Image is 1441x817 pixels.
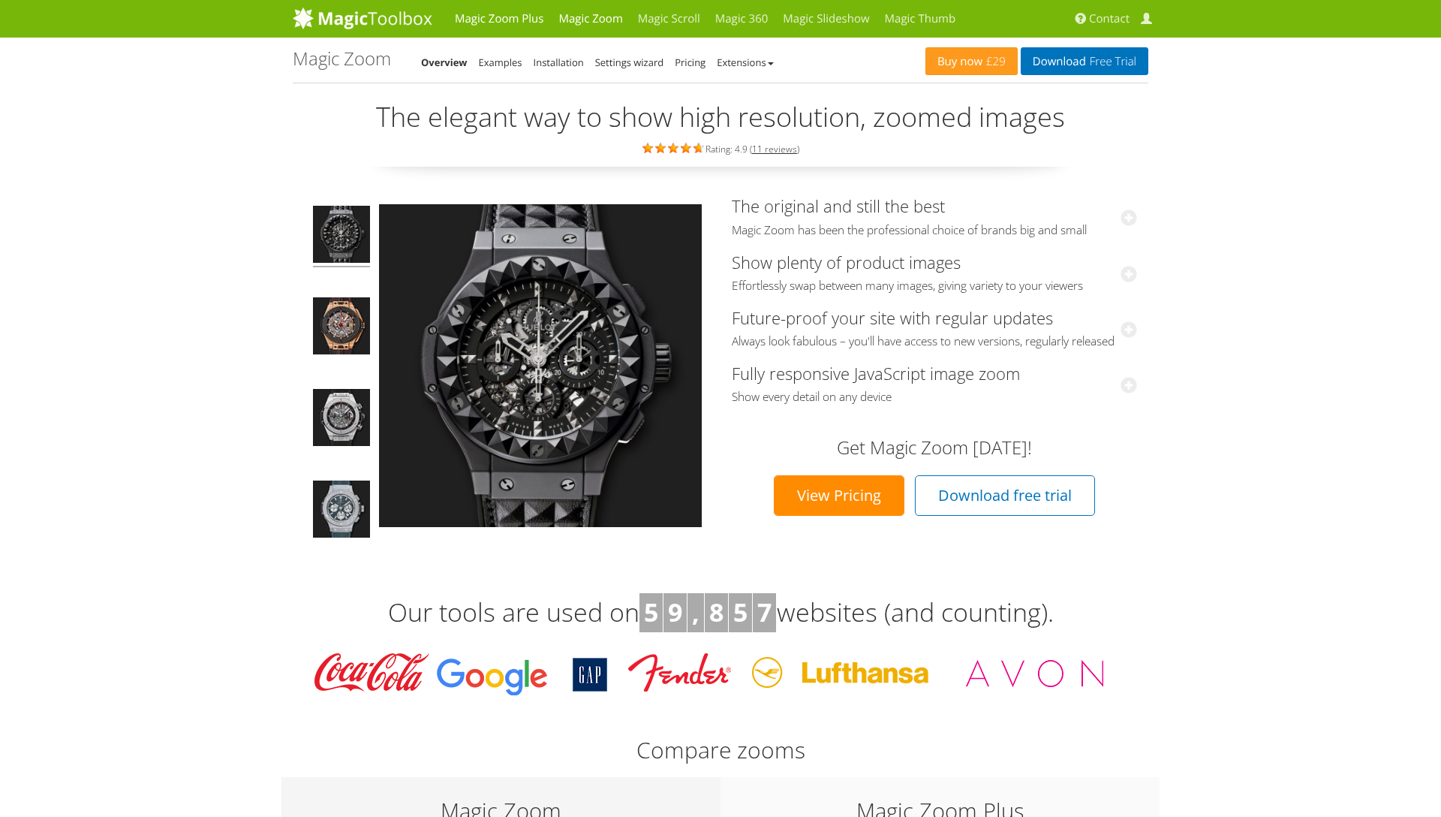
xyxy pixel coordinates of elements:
a: Pricing [675,56,705,69]
a: DownloadFree Trial [1021,47,1148,75]
a: Buy now£29 [925,47,1018,75]
a: Big Bang Unico Titanium [311,387,372,452]
img: Big Bang Depeche Mode - Magic Zoom Demo [313,206,370,267]
b: 8 [709,595,724,629]
a: Overview [421,56,468,69]
span: £29 [982,56,1006,68]
span: Always look fabulous – you'll have access to new versions, regularly released [732,334,1137,349]
h2: The elegant way to show high resolution, zoomed images [293,102,1148,132]
a: 11 reviews [752,143,797,155]
a: Big Bang Depeche Mode [311,204,372,269]
div: Rating: 4.9 ( ) [293,140,1148,156]
b: 5 [644,595,658,629]
b: 5 [733,595,748,629]
h3: Get Magic Zoom [DATE]! [747,438,1122,457]
img: Big Bang Jeans - Magic Zoom Demo [313,481,370,542]
a: Settings wizard [595,56,664,69]
img: Magic Toolbox Customers [304,647,1137,700]
a: Big Bang Jeans [311,479,372,544]
span: Magic Zoom has been the professional choice of brands big and small [732,223,1137,238]
span: Show every detail on any device [732,390,1137,405]
a: Download free trial [915,475,1095,516]
a: Examples [479,56,522,69]
span: Contact [1089,11,1130,26]
a: View Pricing [774,475,904,516]
h2: Compare zooms [293,737,1148,762]
a: Fully responsive JavaScript image zoomShow every detail on any device [732,362,1137,405]
a: Extensions [717,56,773,69]
a: The original and still the bestMagic Zoom has been the professional choice of brands big and small [732,194,1137,237]
h1: Magic Zoom [293,49,391,68]
span: Free Trial [1086,56,1136,68]
h3: Our tools are used on websites (and counting). [293,593,1148,632]
b: , [692,595,699,629]
a: Future-proof your site with regular updatesAlways look fabulous – you'll have access to new versi... [732,306,1137,349]
img: Big Bang Ferrari King Gold Carbon [313,297,370,359]
img: MagicToolbox.com - Image tools for your website [293,7,432,29]
img: Big Bang Unico Titanium - Magic Zoom Demo [313,389,370,451]
a: Installation [534,56,584,69]
b: 9 [668,595,682,629]
a: Big Bang Ferrari King Gold Carbon [311,296,372,360]
a: Show plenty of product imagesEffortlessly swap between many images, giving variety to your viewers [732,251,1137,294]
span: Effortlessly swap between many images, giving variety to your viewers [732,279,1137,294]
b: 7 [757,595,772,629]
